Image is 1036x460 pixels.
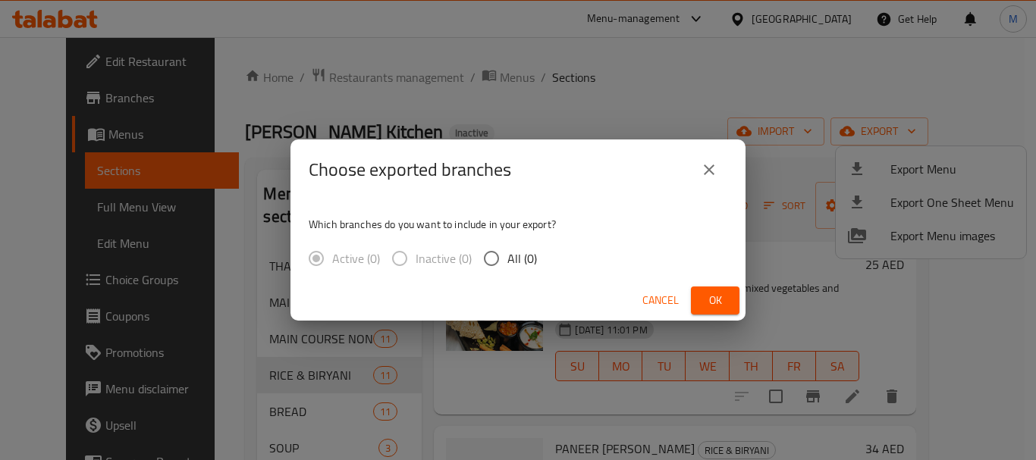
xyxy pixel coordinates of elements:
[636,286,685,314] button: Cancel
[309,158,511,182] h2: Choose exported branches
[309,217,727,232] p: Which branches do you want to include in your export?
[691,286,739,314] button: Ok
[416,249,472,268] span: Inactive (0)
[332,249,380,268] span: Active (0)
[703,291,727,310] span: Ok
[507,249,537,268] span: All (0)
[642,291,679,310] span: Cancel
[691,152,727,188] button: close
